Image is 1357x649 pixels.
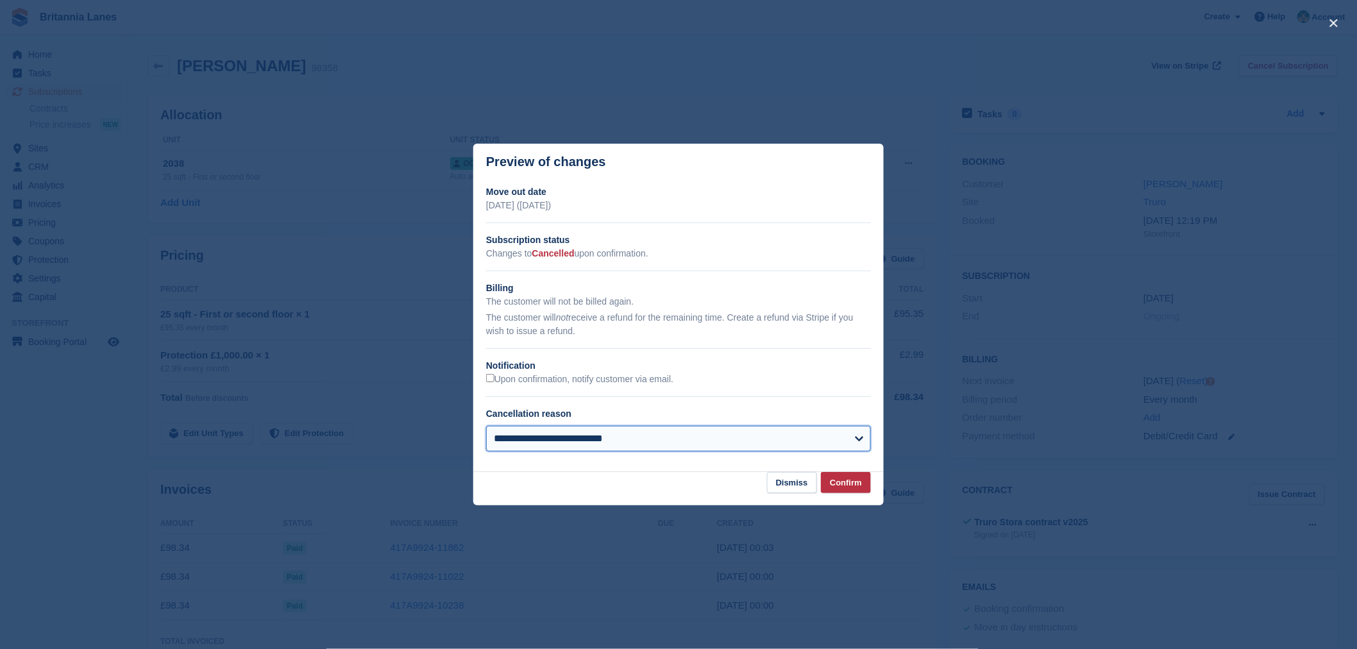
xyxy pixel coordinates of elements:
[486,185,871,199] h2: Move out date
[556,312,568,323] em: not
[486,247,871,260] p: Changes to upon confirmation.
[486,155,606,169] p: Preview of changes
[486,282,871,295] h2: Billing
[486,359,871,373] h2: Notification
[821,472,871,493] button: Confirm
[486,295,871,308] p: The customer will not be billed again.
[486,409,571,419] label: Cancellation reason
[486,374,673,385] label: Upon confirmation, notify customer via email.
[486,233,871,247] h2: Subscription status
[532,248,575,258] span: Cancelled
[1324,13,1344,33] button: close
[486,199,871,212] p: [DATE] ([DATE])
[486,311,871,338] p: The customer will receive a refund for the remaining time. Create a refund via Stripe if you wish...
[767,472,817,493] button: Dismiss
[486,374,494,382] input: Upon confirmation, notify customer via email.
